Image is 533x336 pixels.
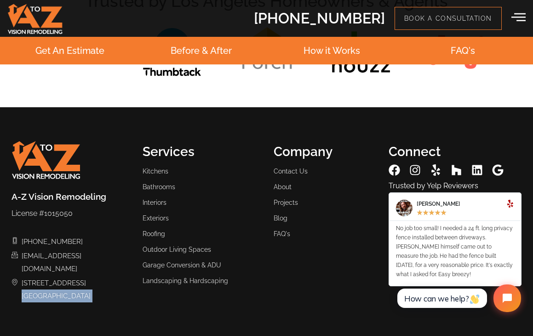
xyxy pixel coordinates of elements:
[404,14,492,23] span: Book a Consultation
[274,211,375,225] a: Blog
[143,211,260,225] a: Exteriors
[143,274,228,288] span: Landscaping & Hardscaping
[143,274,260,288] a: Landscaping & Hardscaping
[274,144,375,160] h3: Company
[143,164,260,178] a: Kitchens
[417,208,423,218] i: ★
[19,235,83,248] span: [PHONE_NUMBER]
[417,200,460,208] span: [PERSON_NAME]
[396,200,413,216] img: Steve R.
[143,243,211,256] span: Outdoor Living Spaces
[143,211,169,225] span: Exteriors
[389,192,522,286] div: 3 / 3
[451,45,475,56] a: FAQ's
[389,181,522,190] h4: Trusted by Yelp Reviewers
[389,144,522,160] h3: Connect
[274,227,290,241] span: FAQ's
[304,45,360,56] a: How it Works
[143,180,260,194] a: Bathrooms
[388,277,529,320] iframe: Tidio Chat
[143,144,260,160] h3: Services
[143,180,175,194] span: Bathrooms
[143,258,260,272] a: Garage Conversion & ADU
[143,196,166,209] span: Interiors
[396,224,514,279] div: No job too small! I needed a 24 ft. long privacy fence installed between driveways. [PERSON_NAME]...
[274,164,308,178] span: Contact Us
[254,11,385,26] h2: [PHONE_NUMBER]
[171,45,232,56] a: Before & After
[395,7,502,30] a: Book a Consultation
[19,277,91,302] span: [STREET_ADDRESS] [GEOGRAPHIC_DATA]​
[274,196,298,209] span: Projects
[274,196,375,209] a: Projects
[11,192,129,201] h2: A-Z Vision Remodeling
[274,180,375,194] a: About
[143,227,260,241] a: Roofing
[35,45,104,56] a: Get An Estimate
[389,192,522,305] div: Slides
[435,208,441,218] i: ★
[143,227,165,241] span: Roofing
[506,200,514,218] div: Read More
[143,243,260,256] a: Outdoor Living Spaces
[19,249,129,275] span: [EMAIL_ADDRESS][DOMAIN_NAME]​
[143,196,260,209] a: Interiors
[274,180,292,194] span: About
[143,258,221,272] span: Garage Conversion & ADU
[429,208,435,218] i: ★
[11,209,73,218] span: License #1015050
[143,164,168,178] span: Kitchens
[423,208,429,218] i: ★
[274,211,287,225] span: Blog
[274,164,375,178] a: Contact Us
[274,227,375,241] a: FAQ's
[441,208,447,218] i: ★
